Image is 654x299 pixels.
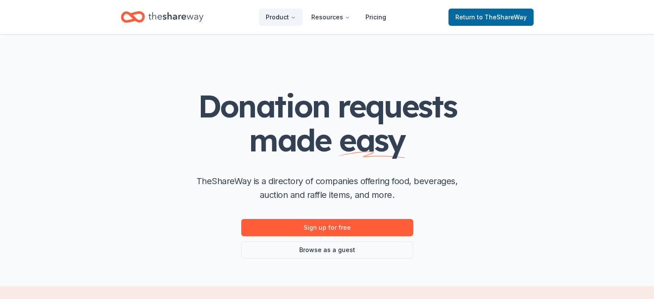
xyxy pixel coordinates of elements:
[455,12,527,22] span: Return
[155,89,499,157] h1: Donation requests made
[448,9,534,26] a: Returnto TheShareWay
[190,174,465,202] p: TheShareWay is a directory of companies offering food, beverages, auction and raffle items, and m...
[259,7,393,27] nav: Main
[241,241,413,259] a: Browse as a guest
[121,7,203,27] a: Home
[259,9,303,26] button: Product
[359,9,393,26] a: Pricing
[241,219,413,236] a: Sign up for free
[477,13,527,21] span: to TheShareWay
[304,9,357,26] button: Resources
[339,120,405,159] span: easy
